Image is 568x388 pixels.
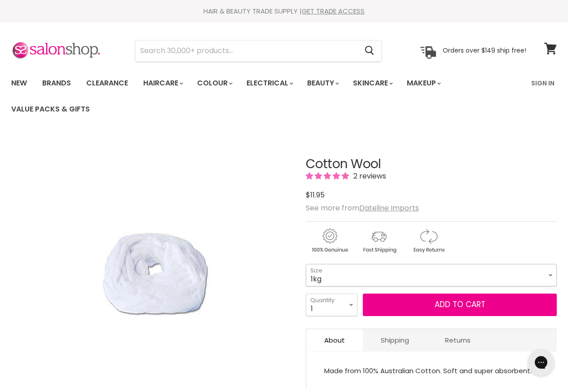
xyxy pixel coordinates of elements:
img: genuine.gif [306,227,353,254]
a: Value Packs & Gifts [4,100,97,119]
a: Brands [35,74,78,93]
span: Add to cart [435,299,485,310]
input: Search [136,40,357,61]
a: New [4,74,34,93]
img: shipping.gif [355,227,403,254]
a: Returns [427,329,489,351]
a: Electrical [240,74,299,93]
span: $11.95 [306,190,325,200]
img: returns.gif [405,227,452,254]
a: Beauty [300,74,344,93]
div: Made from 100% Australian Cotton. Soft and super absorbent. [324,365,539,377]
form: Product [135,40,382,62]
span: 5.00 stars [306,171,351,181]
h1: Cotton Wool [306,157,557,171]
a: Dateline Imports [359,203,419,213]
a: Skincare [346,74,398,93]
button: Search [357,40,381,61]
span: See more from [306,203,419,213]
a: Clearance [79,74,135,93]
iframe: Gorgias live chat messenger [523,346,559,379]
a: Shipping [363,329,427,351]
a: Haircare [136,74,189,93]
a: Sign In [526,74,560,93]
a: Makeup [400,74,446,93]
span: 2 reviews [351,171,386,181]
a: Colour [190,74,238,93]
p: Orders over $149 ship free! [443,46,526,54]
button: Add to cart [363,294,557,316]
select: Quantity [306,294,357,316]
ul: Main menu [4,70,526,122]
a: About [306,329,363,351]
a: GET TRADE ACCESS [302,6,365,16]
